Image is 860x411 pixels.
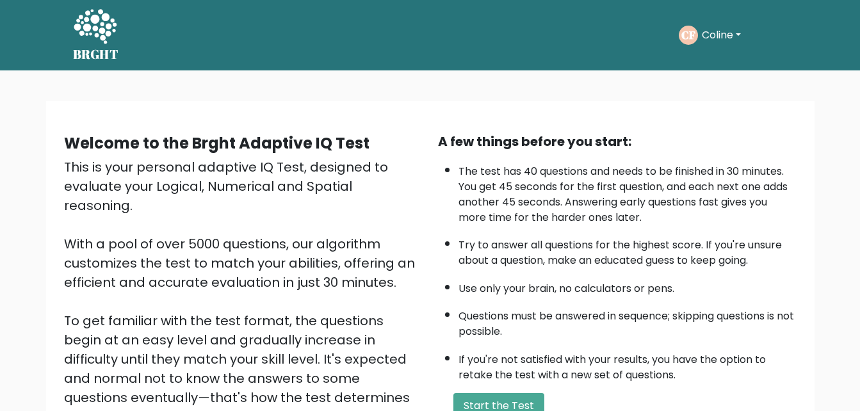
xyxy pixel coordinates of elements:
div: A few things before you start: [438,132,797,151]
li: If you're not satisfied with your results, you have the option to retake the test with a new set ... [458,346,797,383]
li: The test has 40 questions and needs to be finished in 30 minutes. You get 45 seconds for the firs... [458,157,797,225]
text: CF [681,28,695,42]
a: BRGHT [73,5,119,65]
li: Try to answer all questions for the highest score. If you're unsure about a question, make an edu... [458,231,797,268]
li: Questions must be answered in sequence; skipping questions is not possible. [458,302,797,339]
b: Welcome to the Brght Adaptive IQ Test [64,133,369,154]
h5: BRGHT [73,47,119,62]
button: Coline [698,27,745,44]
li: Use only your brain, no calculators or pens. [458,275,797,296]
